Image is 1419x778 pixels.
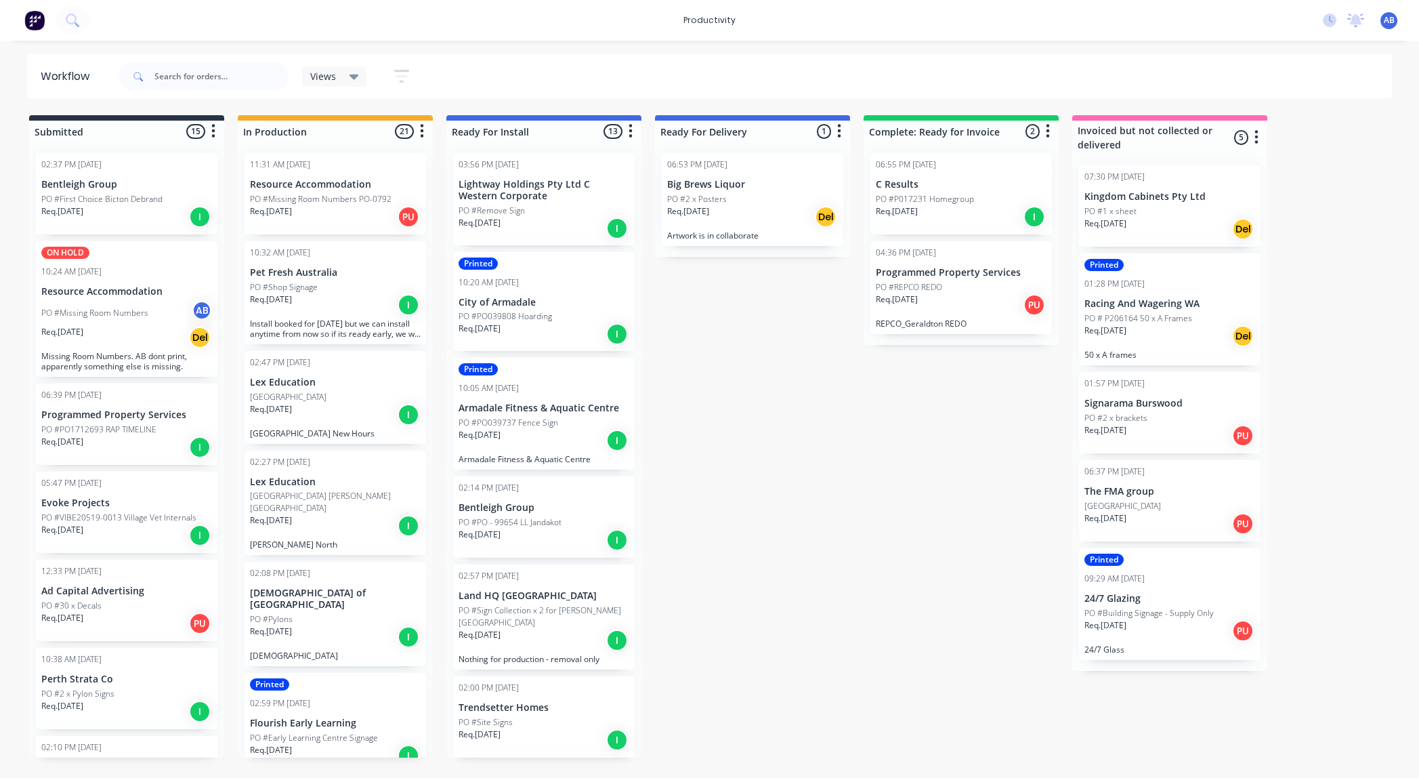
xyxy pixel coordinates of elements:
p: Bentleigh Group [459,502,629,514]
div: 02:47 PM [DATE]Lex Education[GEOGRAPHIC_DATA]Req.[DATE]I[GEOGRAPHIC_DATA] New Hours [245,351,426,444]
p: Req. [DATE] [1084,512,1126,525]
div: productivity [677,10,742,30]
div: I [606,323,628,345]
div: 10:05 AM [DATE] [459,382,519,394]
p: Lightway Holdings Pty Ltd C Western Corporate [459,179,629,202]
div: I [189,436,211,458]
div: 06:37 PM [DATE]The FMA group[GEOGRAPHIC_DATA]Req.[DATE]PU [1079,460,1261,541]
p: Req. [DATE] [459,217,501,229]
p: Lex Education [250,377,421,388]
p: Req. [DATE] [41,524,83,536]
div: 02:57 PM [DATE]Land HQ [GEOGRAPHIC_DATA]PO #Sign Collection x 2 for [PERSON_NAME][GEOGRAPHIC_DATA... [453,565,635,670]
p: The FMA group [1084,486,1255,497]
div: Printed [250,678,289,691]
p: PO #2 x brackets [1084,412,1147,424]
div: 10:32 AM [DATE]Pet Fresh AustraliaPO #Shop SignageReq.[DATE]IInstall booked for [DATE] but we can... [245,241,426,344]
div: ON HOLD [41,247,89,259]
p: PO #Missing Room Numbers PO-0792 [250,193,391,205]
div: I [398,404,419,426]
p: Ad Capital Advertising [41,586,212,597]
p: Programmed Property Services [876,267,1046,279]
div: 06:37 PM [DATE] [1084,466,1145,478]
div: 06:55 PM [DATE] [876,159,936,171]
div: 06:39 PM [DATE] [41,389,102,401]
img: Factory [24,10,45,30]
div: I [189,701,211,722]
p: PO #Pylons [250,613,293,626]
p: PO #PO039808 Hoarding [459,310,552,323]
p: City of Armadale [459,297,629,308]
p: Req. [DATE] [459,529,501,541]
div: PU [1232,513,1254,535]
div: 03:56 PM [DATE] [459,159,519,171]
p: REPCO_Geraldton REDO [876,319,1046,329]
div: 11:31 AM [DATE]Resource AccommodationPO #Missing Room Numbers PO-0792Req.[DATE]PU [245,153,426,234]
p: Req. [DATE] [250,626,292,638]
div: 03:56 PM [DATE]Lightway Holdings Pty Ltd C Western CorporatePO #Remove SignReq.[DATE]I [453,153,635,245]
div: I [606,729,628,751]
div: 05:47 PM [DATE]Evoke ProjectsPO #VIBE20519-0013 Village Vet InternalsReq.[DATE]I [36,472,217,553]
p: Pet Fresh Australia [250,267,421,279]
p: Big Brews Liquor [667,179,838,190]
div: 06:55 PM [DATE]C ResultsPO #P017231 HomegroupReq.[DATE]I [870,153,1052,234]
div: 10:32 AM [DATE] [250,247,310,259]
div: PU [1023,294,1045,316]
div: 10:38 AM [DATE]Perth Strata CoPO #2 x Pylon SignsReq.[DATE]I [36,648,217,729]
div: I [1023,206,1045,228]
div: I [606,218,628,239]
p: PO #First Choice Bicton Debrand [41,193,163,205]
div: Del [1232,325,1254,347]
p: Req. [DATE] [41,436,83,448]
p: Missing Room Numbers. AB dont print, apparently something else is missing. [41,351,212,371]
div: 02:37 PM [DATE]Bentleigh GroupPO #First Choice Bicton DebrandReq.[DATE]I [36,153,217,234]
p: Trendsetter Homes [459,702,629,714]
p: Req. [DATE] [250,205,292,218]
div: 02:59 PM [DATE] [250,697,310,710]
div: 12:33 PM [DATE] [41,565,102,577]
p: [GEOGRAPHIC_DATA] [250,391,326,403]
div: I [398,515,419,537]
div: Printed [459,258,498,270]
div: 07:30 PM [DATE]Kingdom Cabinets Pty LtdPO #1 x sheetReq.[DATE]Del [1079,165,1261,247]
p: Req. [DATE] [876,205,918,218]
div: Printed [1084,259,1124,271]
p: Req. [DATE] [876,293,918,306]
p: Nothing for production - removal only [459,654,629,664]
p: Kingdom Cabinets Pty Ltd [1084,191,1255,203]
div: I [606,630,628,651]
p: Req. [DATE] [250,293,292,306]
div: 02:08 PM [DATE][DEMOGRAPHIC_DATA] of [GEOGRAPHIC_DATA]PO #PylonsReq.[DATE]I[DEMOGRAPHIC_DATA] [245,562,426,666]
div: I [606,430,628,451]
p: PO #PO1712693 RAP TIMELINE [41,424,156,436]
p: Req. [DATE] [459,429,501,441]
div: 06:53 PM [DATE]Big Brews LiquorPO #2 x PostersReq.[DATE]DelArtwork is in collaborate [662,153,843,246]
p: Programmed Property Services [41,409,212,421]
div: 02:14 PM [DATE]Bentleigh GroupPO #PO - 99654 LL JandakotReq.[DATE]I [453,476,635,558]
p: PO #Site Signs [459,716,513,729]
div: Printed01:28 PM [DATE]Racing And Wagering WAPO # P206164 50 x A FramesReq.[DATE]Del50 x A frames [1079,253,1261,365]
p: Req. [DATE] [250,744,292,756]
p: Racing And Wagering WA [1084,298,1255,310]
p: Bentleigh Group [41,179,212,190]
div: 02:57 PM [DATE] [459,570,519,582]
input: Search for orders... [154,63,289,90]
p: PO #PO039737 Fence Sign [459,417,558,429]
p: PO #2 x Pylon Signs [41,688,114,700]
div: I [398,745,419,766]
p: PO #Shop Signage [250,281,318,293]
p: Armadale Fitness & Aquatic Centre [459,403,629,414]
p: Req. [DATE] [41,326,83,338]
p: Req. [DATE] [1084,619,1126,632]
div: Del [189,327,211,348]
div: 06:39 PM [DATE]Programmed Property ServicesPO #PO1712693 RAP TIMELINEReq.[DATE]I [36,384,217,465]
div: Workflow [41,68,96,85]
p: Perth Strata Co [41,674,212,685]
p: Resource Accommodation [41,286,212,298]
div: 02:00 PM [DATE]Trendsetter HomesPO #Site SignsReq.[DATE]I [453,676,635,758]
p: PO #2 x Posters [667,193,727,205]
div: I [189,206,211,228]
p: Req. [DATE] [250,514,292,527]
div: 02:47 PM [DATE] [250,356,310,369]
p: Lex Education [250,476,421,488]
p: Armadale Fitness & Aquatic Centre [459,454,629,464]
